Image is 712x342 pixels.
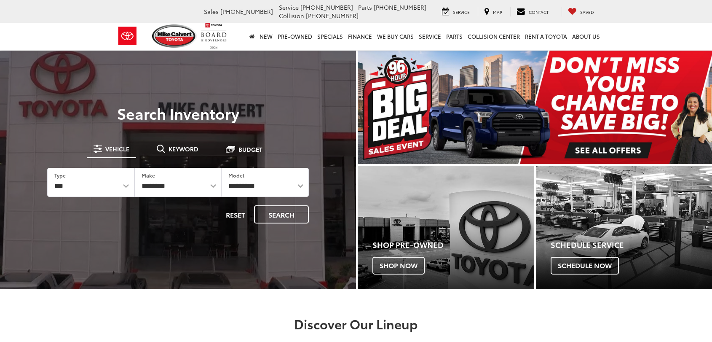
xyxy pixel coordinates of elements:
h3: Search Inventory [35,105,321,121]
a: Parts [444,23,465,50]
span: Service [279,3,299,11]
span: [PHONE_NUMBER] [220,7,273,16]
span: Schedule Now [551,257,619,275]
span: Saved [580,9,594,15]
a: About Us [570,23,602,50]
a: WE BUY CARS [375,23,416,50]
label: Type [54,172,66,179]
span: Map [493,9,502,15]
a: My Saved Vehicles [562,7,600,16]
a: Collision Center [465,23,522,50]
a: Rent a Toyota [522,23,570,50]
span: Shop Now [372,257,425,275]
span: Parts [358,3,372,11]
a: Service [416,23,444,50]
span: Collision [279,11,304,20]
span: [PHONE_NUMBER] [300,3,353,11]
a: Specials [315,23,345,50]
a: Service [436,7,476,16]
button: Search [254,205,309,224]
a: Shop Pre-Owned Shop Now [358,166,534,289]
span: [PHONE_NUMBER] [306,11,359,20]
div: Toyota [358,166,534,289]
button: Reset [219,205,252,224]
span: Service [453,9,470,15]
a: Finance [345,23,375,50]
img: Big Deal Sales Event [358,51,712,164]
span: Budget [238,146,262,152]
a: Home [247,23,257,50]
span: Keyword [169,146,198,152]
a: New [257,23,275,50]
h2: Discover Our Lineup [59,317,653,331]
label: Model [228,172,244,179]
span: Vehicle [105,146,129,152]
a: Contact [510,7,555,16]
span: [PHONE_NUMBER] [374,3,426,11]
span: Contact [529,9,549,15]
section: Carousel section with vehicle pictures - may contain disclaimers. [358,51,712,164]
img: Toyota [112,22,143,50]
a: Pre-Owned [275,23,315,50]
div: carousel slide number 1 of 1 [358,51,712,164]
label: Make [142,172,155,179]
img: Mike Calvert Toyota [152,24,197,48]
a: Map [478,7,509,16]
h4: Shop Pre-Owned [372,241,534,249]
span: Sales [204,7,219,16]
